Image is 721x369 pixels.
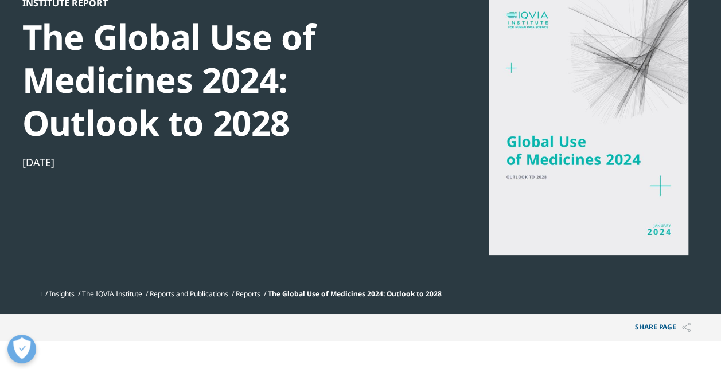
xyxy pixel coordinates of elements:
[236,289,260,299] a: Reports
[268,289,442,299] span: The Global Use of Medicines 2024: Outlook to 2028
[22,15,416,144] div: The Global Use of Medicines 2024: Outlook to 2028
[626,314,699,341] button: Share PAGEShare PAGE
[7,335,36,363] button: Open Preferences
[150,289,228,299] a: Reports and Publications
[22,155,416,169] div: [DATE]
[82,289,142,299] a: The IQVIA Institute
[49,289,75,299] a: Insights
[626,314,699,341] p: Share PAGE
[682,323,691,332] img: Share PAGE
